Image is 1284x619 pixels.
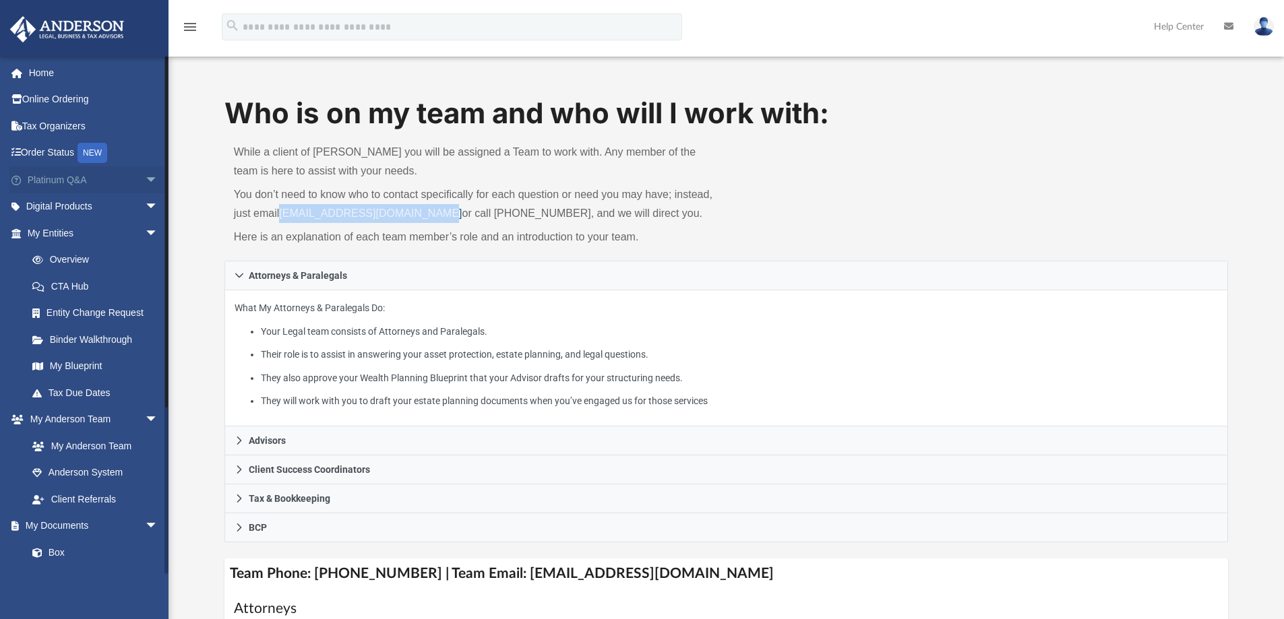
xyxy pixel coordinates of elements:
img: User Pic [1254,17,1274,36]
a: Client Success Coordinators [224,455,1229,484]
a: Binder Walkthrough [19,326,179,353]
span: arrow_drop_down [145,166,172,194]
a: Anderson System [19,459,172,486]
a: CTA Hub [19,273,179,300]
a: Box [19,539,165,566]
span: Client Success Coordinators [249,465,370,474]
i: search [225,18,240,33]
h1: Attorneys [234,599,1219,618]
span: arrow_drop_down [145,220,172,247]
span: arrow_drop_down [145,406,172,434]
li: They also approve your Wealth Planning Blueprint that your Advisor drafts for your structuring ne... [261,370,1218,387]
li: Their role is to assist in answering your asset protection, estate planning, and legal questions. [261,346,1218,363]
h1: Who is on my team and who will I work with: [224,94,1229,133]
a: Online Ordering [9,86,179,113]
li: They will work with you to draft your estate planning documents when you’ve engaged us for those ... [261,393,1218,410]
a: Tax Organizers [9,112,179,139]
a: Order StatusNEW [9,139,179,167]
p: What My Attorneys & Paralegals Do: [235,300,1219,410]
span: arrow_drop_down [145,193,172,221]
p: You don’t need to know who to contact specifically for each question or need you may have; instea... [234,185,717,223]
span: arrow_drop_down [145,513,172,540]
span: Tax & Bookkeeping [249,494,330,503]
a: Client Referrals [19,486,172,513]
i: menu [182,19,198,35]
div: Attorneys & Paralegals [224,290,1229,427]
a: Attorneys & Paralegals [224,261,1229,290]
a: BCP [224,513,1229,542]
a: [EMAIL_ADDRESS][DOMAIN_NAME] [279,207,462,219]
a: menu [182,26,198,35]
p: Here is an explanation of each team member’s role and an introduction to your team. [234,228,717,247]
li: Your Legal team consists of Attorneys and Paralegals. [261,323,1218,340]
a: Tax Due Dates [19,379,179,406]
a: My Documentsarrow_drop_down [9,513,172,540]
a: Advisors [224,426,1229,455]
span: BCP [249,523,267,532]
a: Home [9,59,179,86]
a: Platinum Q&Aarrow_drop_down [9,166,179,193]
a: My Anderson Team [19,432,165,459]
span: Attorneys & Paralegals [249,271,347,280]
a: My Entitiesarrow_drop_down [9,220,179,247]
a: My Anderson Teamarrow_drop_down [9,406,172,433]
a: Entity Change Request [19,300,179,327]
a: Digital Productsarrow_drop_down [9,193,179,220]
div: NEW [78,143,107,163]
a: Overview [19,247,179,273]
span: Advisors [249,436,286,445]
h4: Team Phone: [PHONE_NUMBER] | Team Email: [EMAIL_ADDRESS][DOMAIN_NAME] [224,558,1229,589]
a: Meeting Minutes [19,566,172,593]
img: Anderson Advisors Platinum Portal [6,16,128,42]
a: Tax & Bookkeeping [224,484,1229,513]
p: While a client of [PERSON_NAME] you will be assigned a Team to work with. Any member of the team ... [234,143,717,181]
a: My Blueprint [19,353,172,380]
